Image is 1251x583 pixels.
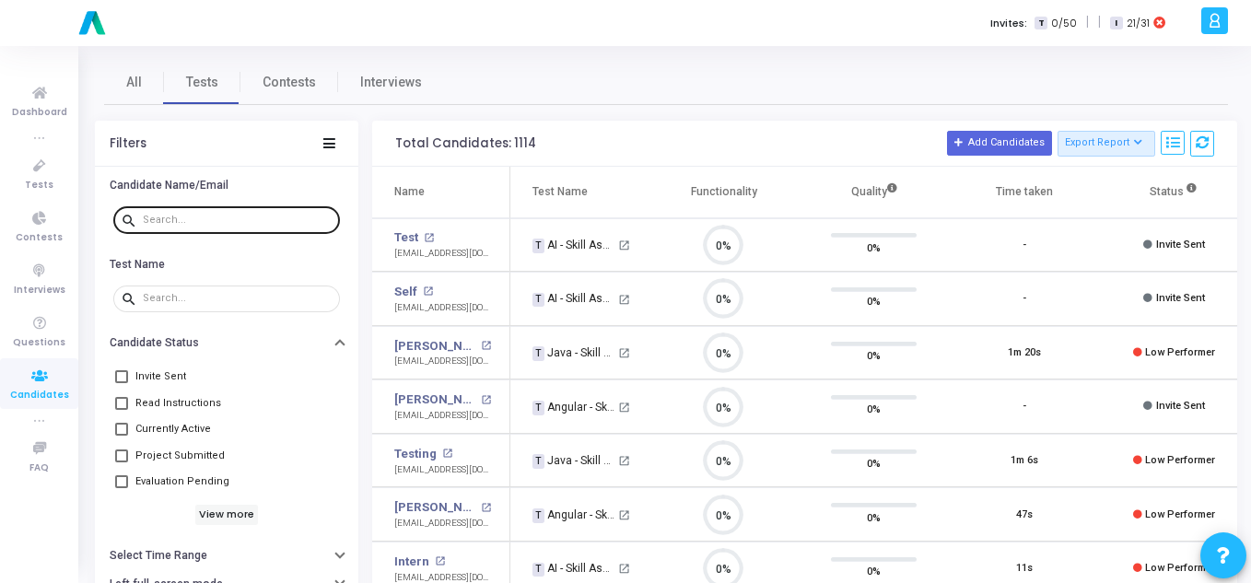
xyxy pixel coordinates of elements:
[618,509,630,521] mat-icon: open_in_new
[394,337,476,356] a: [PERSON_NAME]
[395,136,536,151] div: Total Candidates: 1114
[95,329,358,357] button: Candidate Status
[1156,292,1205,304] span: Invite Sent
[867,507,881,526] span: 0%
[1011,453,1038,469] div: 1m 6s
[1098,13,1101,32] span: |
[867,292,881,310] span: 0%
[394,283,417,301] a: Self
[95,542,358,570] button: Select Time Range
[423,286,433,297] mat-icon: open_in_new
[442,449,452,459] mat-icon: open_in_new
[532,293,544,308] span: T
[424,233,434,243] mat-icon: open_in_new
[867,346,881,365] span: 0%
[1035,17,1046,30] span: T
[996,181,1053,202] div: Time taken
[481,341,491,351] mat-icon: open_in_new
[74,5,111,41] img: logo
[394,181,425,202] div: Name
[532,346,544,361] span: T
[394,301,491,315] div: [EMAIL_ADDRESS][DOMAIN_NAME]
[360,73,422,92] span: Interviews
[121,212,143,228] mat-icon: search
[481,395,491,405] mat-icon: open_in_new
[618,347,630,359] mat-icon: open_in_new
[25,178,53,193] span: Tests
[532,560,615,577] div: AI - Skill Assessment
[532,507,615,523] div: Angular - Skill Assessment
[1023,399,1026,414] div: -
[1016,561,1033,577] div: 11s
[1145,346,1215,358] span: Low Performer
[135,445,225,467] span: Project Submitted
[867,400,881,418] span: 0%
[135,392,221,414] span: Read Instructions
[13,335,65,351] span: Questions
[618,402,630,414] mat-icon: open_in_new
[510,167,649,218] th: Test Name
[121,290,143,307] mat-icon: search
[1127,16,1150,31] span: 21/31
[532,344,615,361] div: Java - Skill Assessment
[435,556,445,566] mat-icon: open_in_new
[1099,167,1249,218] th: Status
[532,239,544,253] span: T
[532,563,544,577] span: T
[12,105,67,121] span: Dashboard
[394,391,476,409] a: [PERSON_NAME]
[394,445,437,463] a: Testing
[1110,17,1122,30] span: I
[126,73,142,92] span: All
[532,508,544,523] span: T
[135,471,229,493] span: Evaluation Pending
[1008,345,1041,361] div: 1m 20s
[1156,400,1205,412] span: Invite Sent
[110,258,165,272] h6: Test Name
[1016,507,1033,523] div: 47s
[618,455,630,467] mat-icon: open_in_new
[394,553,429,571] a: Intern
[532,237,615,253] div: AI - Skill Assessment
[263,73,316,92] span: Contests
[990,16,1027,31] label: Invites:
[143,293,333,304] input: Search...
[95,250,358,278] button: Test Name
[394,355,491,368] div: [EMAIL_ADDRESS][DOMAIN_NAME]
[195,505,259,525] h6: View more
[1145,562,1215,574] span: Low Performer
[16,230,63,246] span: Contests
[394,228,418,247] a: Test
[618,239,630,251] mat-icon: open_in_new
[394,247,491,261] div: [EMAIL_ADDRESS][DOMAIN_NAME]
[1051,16,1077,31] span: 0/50
[186,73,218,92] span: Tests
[135,366,186,388] span: Invite Sent
[947,131,1052,155] button: Add Candidates
[394,517,491,531] div: [EMAIL_ADDRESS][DOMAIN_NAME]
[799,167,949,218] th: Quality
[1023,238,1026,253] div: -
[1058,131,1156,157] button: Export Report
[143,215,333,226] input: Search...
[532,401,544,415] span: T
[532,454,544,469] span: T
[14,283,65,298] span: Interviews
[532,399,615,415] div: Angular - Skill Assessment
[867,562,881,580] span: 0%
[394,498,476,517] a: [PERSON_NAME]
[110,179,228,192] h6: Candidate Name/Email
[1156,239,1205,251] span: Invite Sent
[1145,508,1215,520] span: Low Performer
[618,294,630,306] mat-icon: open_in_new
[867,454,881,472] span: 0%
[10,388,69,403] span: Candidates
[394,463,491,477] div: [EMAIL_ADDRESS][DOMAIN_NAME]
[394,409,491,423] div: [EMAIL_ADDRESS][DOMAIN_NAME]
[1145,454,1215,466] span: Low Performer
[867,238,881,256] span: 0%
[649,167,799,218] th: Functionality
[110,136,146,151] div: Filters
